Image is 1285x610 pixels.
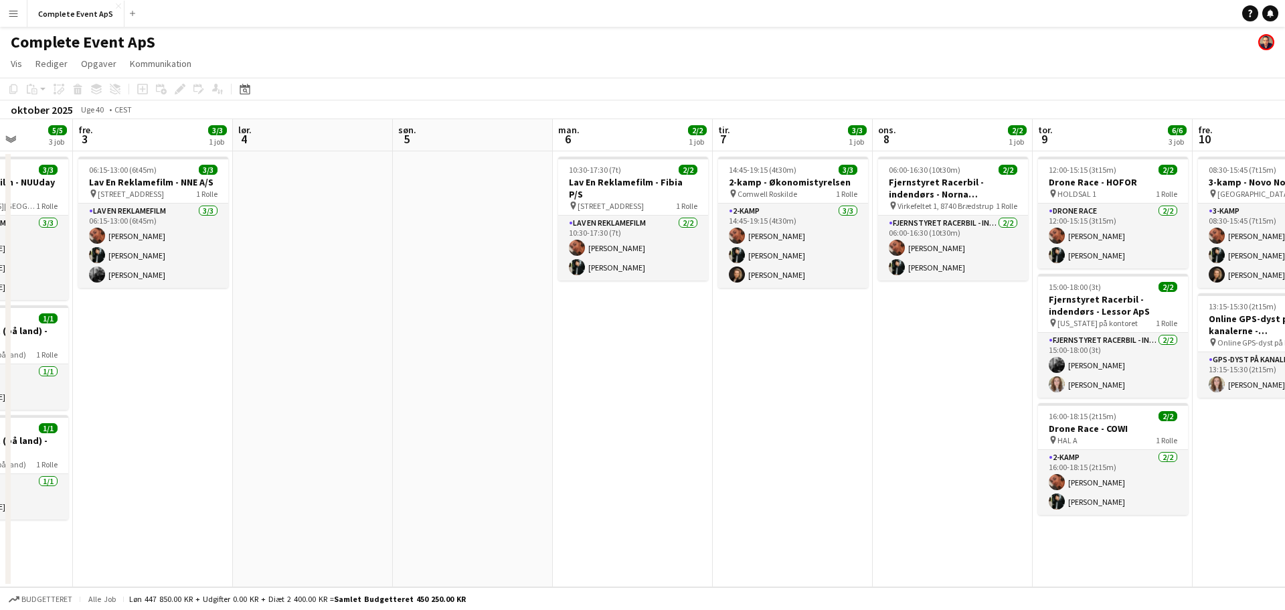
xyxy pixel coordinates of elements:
[11,58,22,70] span: Vis
[124,55,197,72] a: Kommunikation
[5,55,27,72] a: Vis
[11,32,155,52] h1: Complete Event ApS
[7,592,74,607] button: Budgetteret
[130,58,191,70] span: Kommunikation
[76,55,122,72] a: Opgaver
[11,103,73,117] div: oktober 2025
[81,58,116,70] span: Opgaver
[129,594,466,604] div: Løn 447 850.00 KR + Udgifter 0.00 KR + Diæt 2 400.00 KR =
[21,595,72,604] span: Budgetteret
[27,1,124,27] button: Complete Event ApS
[1258,34,1274,50] app-user-avatar: Christian Brøckner
[86,594,118,604] span: Alle job
[30,55,73,72] a: Rediger
[35,58,68,70] span: Rediger
[76,104,109,115] span: Uge 40
[334,594,466,604] span: Samlet budgetteret 450 250.00 KR
[114,104,132,115] div: CEST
